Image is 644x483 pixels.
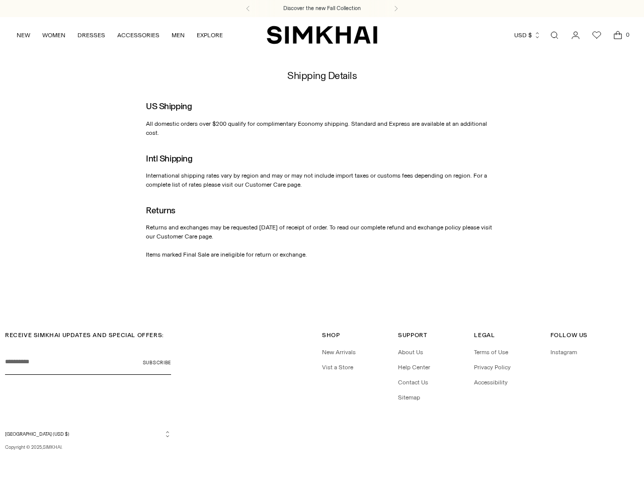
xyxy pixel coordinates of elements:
[550,349,577,356] a: Instagram
[398,379,428,386] a: Contact Us
[283,5,361,13] a: Discover the new Fall Collection
[146,101,192,111] span: US Shipping
[322,349,356,356] a: New Arrivals
[322,364,353,371] a: Vist a Store
[146,172,487,188] span: International shipping rates vary by region and may or may not include import taxes or customs fe...
[146,120,487,136] span: All domestic orders over $200 qualify for complimentary Economy shipping. Standard and Express ar...
[398,394,420,401] a: Sitemap
[287,70,357,81] h1: Shipping Details
[172,24,185,46] a: MEN
[267,25,377,45] a: SIMKHAI
[146,205,176,215] span: Returns
[117,24,159,46] a: ACCESSORIES
[322,332,340,339] span: Shop
[5,430,171,438] button: [GEOGRAPHIC_DATA] (USD $)
[623,30,632,39] span: 0
[587,25,607,45] a: Wishlist
[566,25,586,45] a: Go to the account page
[146,153,192,164] span: Intl Shipping
[544,25,565,45] a: Open search modal
[42,24,65,46] a: WOMEN
[474,349,508,356] a: Terms of Use
[146,224,492,258] span: Returns and exchanges may be requested [DATE] of receipt of order. To read our complete refund an...
[474,364,511,371] a: Privacy Policy
[608,25,628,45] a: Open cart modal
[77,24,105,46] a: DRESSES
[514,24,541,46] button: USD $
[474,332,495,339] span: Legal
[143,350,171,375] button: Subscribe
[5,444,171,451] p: Copyright © 2025, .
[398,332,427,339] span: Support
[474,379,508,386] a: Accessibility
[550,332,588,339] span: Follow Us
[17,24,30,46] a: NEW
[398,349,423,356] a: About Us
[5,332,164,339] span: RECEIVE SIMKHAI UPDATES AND SPECIAL OFFERS:
[197,24,223,46] a: EXPLORE
[398,364,430,371] a: Help Center
[43,444,61,450] a: SIMKHAI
